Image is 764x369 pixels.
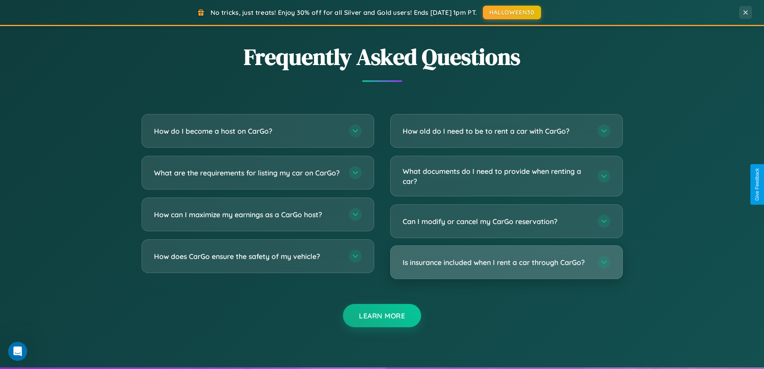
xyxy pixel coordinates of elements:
[154,251,341,261] h3: How does CarGo ensure the safety of my vehicle?
[154,126,341,136] h3: How do I become a host on CarGo?
[142,41,623,72] h2: Frequently Asked Questions
[211,8,477,16] span: No tricks, just treats! Enjoy 30% off for all Silver and Gold users! Ends [DATE] 1pm PT.
[754,168,760,201] div: Give Feedback
[403,257,590,267] h3: Is insurance included when I rent a car through CarGo?
[403,166,590,186] h3: What documents do I need to provide when renting a car?
[403,126,590,136] h3: How old do I need to be to rent a car with CarGo?
[154,210,341,220] h3: How can I maximize my earnings as a CarGo host?
[483,6,541,19] button: HALLOWEEN30
[403,216,590,226] h3: Can I modify or cancel my CarGo reservation?
[343,304,421,327] button: Learn More
[8,342,27,361] iframe: Intercom live chat
[154,168,341,178] h3: What are the requirements for listing my car on CarGo?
